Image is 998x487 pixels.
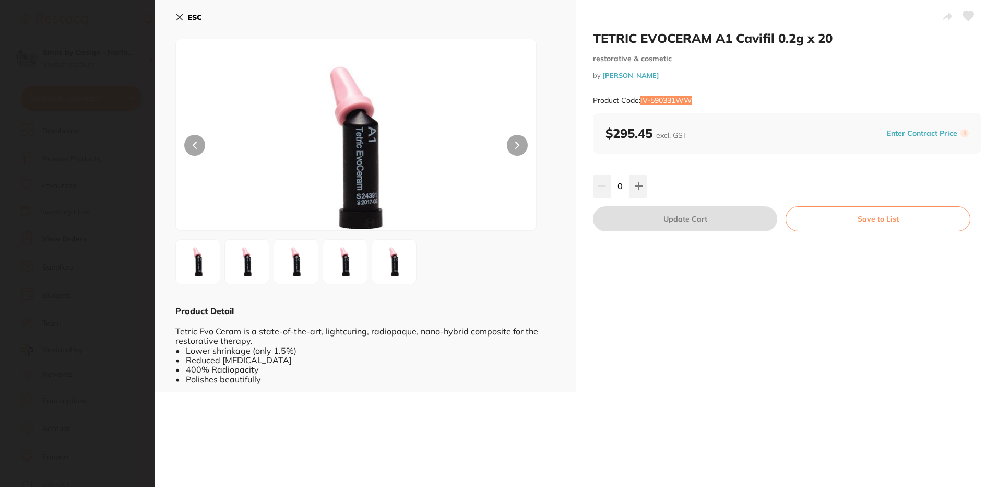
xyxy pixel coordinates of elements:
[179,243,217,281] img: MVdXLmpwZw
[277,243,315,281] img: MVdXXzMuanBn
[605,125,687,141] b: $295.45
[175,306,234,316] b: Product Detail
[593,72,981,79] small: by
[593,96,692,105] small: Product Code: IV-590331WW
[175,8,202,26] button: ESC
[228,243,266,281] img: MVdXXzIuanBn
[326,243,364,281] img: MVdXXzQuanBn
[375,243,413,281] img: MVdXXzUuanBn
[188,13,202,22] b: ESC
[960,129,969,137] label: i
[175,317,555,384] div: Tetric Evo Ceram is a state-of-the-art, lightcuring, radiopaque, nano-hybrid composite for the re...
[656,131,687,140] span: excl. GST
[884,129,960,138] button: Enter Contract Price
[593,206,777,231] button: Update Cart
[593,54,981,63] small: restorative & cosmetic
[248,65,464,230] img: MVdXLmpwZw
[593,30,981,46] h2: TETRIC EVOCERAM A1 Cavifil 0.2g x 20
[786,206,970,231] button: Save to List
[602,71,659,79] a: [PERSON_NAME]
